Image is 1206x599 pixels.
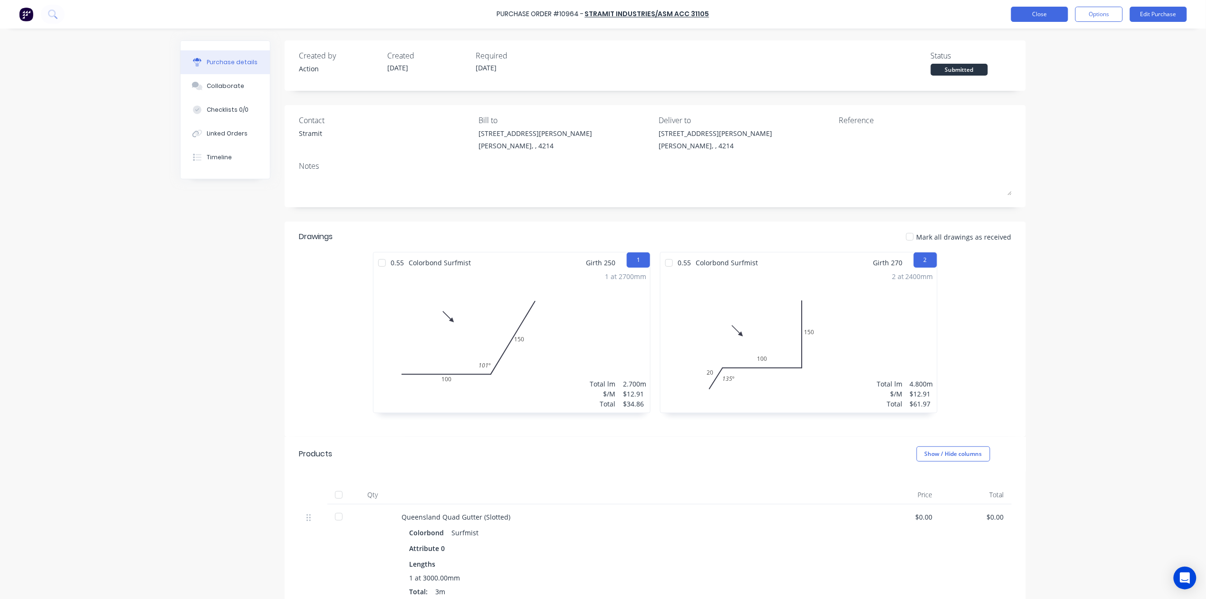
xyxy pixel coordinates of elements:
[914,252,937,268] button: 2
[585,10,709,19] a: Stramit Industries/Asm Acc 31105
[409,541,452,555] div: Attribute 0
[839,115,1012,126] div: Reference
[451,526,479,540] div: Surfmist
[207,129,248,138] div: Linked Orders
[444,258,471,267] span: Surfmist
[299,231,450,242] div: Drawings
[623,379,646,389] div: 2.700m
[207,58,258,67] div: Purchase details
[892,271,933,281] div: 2 at 2400mm
[940,485,1012,504] div: Total
[673,258,696,268] span: 0.55
[497,10,584,19] div: Purchase Order #10964 -
[409,573,460,583] span: 1 at 3000.00mm
[479,141,593,151] div: [PERSON_NAME], , 4214
[479,115,652,126] div: Bill to
[586,258,615,268] span: Girth 250
[1075,7,1123,22] button: Options
[948,512,1004,522] div: $0.00
[931,50,1012,61] div: Status
[877,399,902,409] div: Total
[877,379,902,389] div: Total lm
[1130,7,1187,22] button: Edit Purchase
[299,50,380,61] div: Created by
[910,379,933,389] div: 4.800m
[207,106,249,114] div: Checklists 0/0
[181,98,270,122] button: Checklists 0/0
[387,50,468,61] div: Created
[479,128,593,138] div: [STREET_ADDRESS][PERSON_NAME]
[659,141,773,151] div: [PERSON_NAME], , 4214
[869,485,940,504] div: Price
[873,258,902,268] span: Girth 270
[181,50,270,74] button: Purchase details
[207,153,232,162] div: Timeline
[605,271,646,281] div: 1 at 2700mm
[590,389,615,399] div: $/M
[19,7,33,21] img: Factory
[917,446,990,462] button: Show / Hide columns
[659,128,773,138] div: [STREET_ADDRESS][PERSON_NAME]
[627,252,650,268] button: 1
[877,389,902,399] div: $/M
[409,526,448,540] div: Colorbond
[590,399,615,409] div: Total
[731,258,758,267] span: Surfmist
[696,258,729,267] span: Colorbond
[409,587,428,597] span: Total:
[917,232,1012,242] span: Mark all drawings as received
[623,389,646,399] div: $12.91
[386,258,409,268] span: 0.55
[409,258,442,267] span: Colorbond
[435,587,445,597] span: 3m
[351,485,394,504] div: Qty
[476,50,556,61] div: Required
[402,512,861,522] div: Queensland Quad Gutter (Slotted)
[409,559,435,569] span: Lengths
[623,399,646,409] div: $34.86
[299,128,322,138] div: Stramit
[207,82,245,90] div: Collaborate
[299,115,472,126] div: Contact
[1174,567,1196,589] div: Open Intercom Messenger
[1011,7,1068,22] button: Close
[181,74,270,98] button: Collaborate
[590,379,615,389] div: Total lm
[910,389,933,399] div: $12.91
[877,512,933,522] div: $0.00
[910,399,933,409] div: $61.97
[299,160,1012,172] div: Notes
[181,145,270,169] button: Timeline
[931,64,988,76] div: Submitted
[299,64,380,74] div: Action
[181,122,270,145] button: Linked Orders
[299,448,332,460] div: Products
[659,115,832,126] div: Deliver to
